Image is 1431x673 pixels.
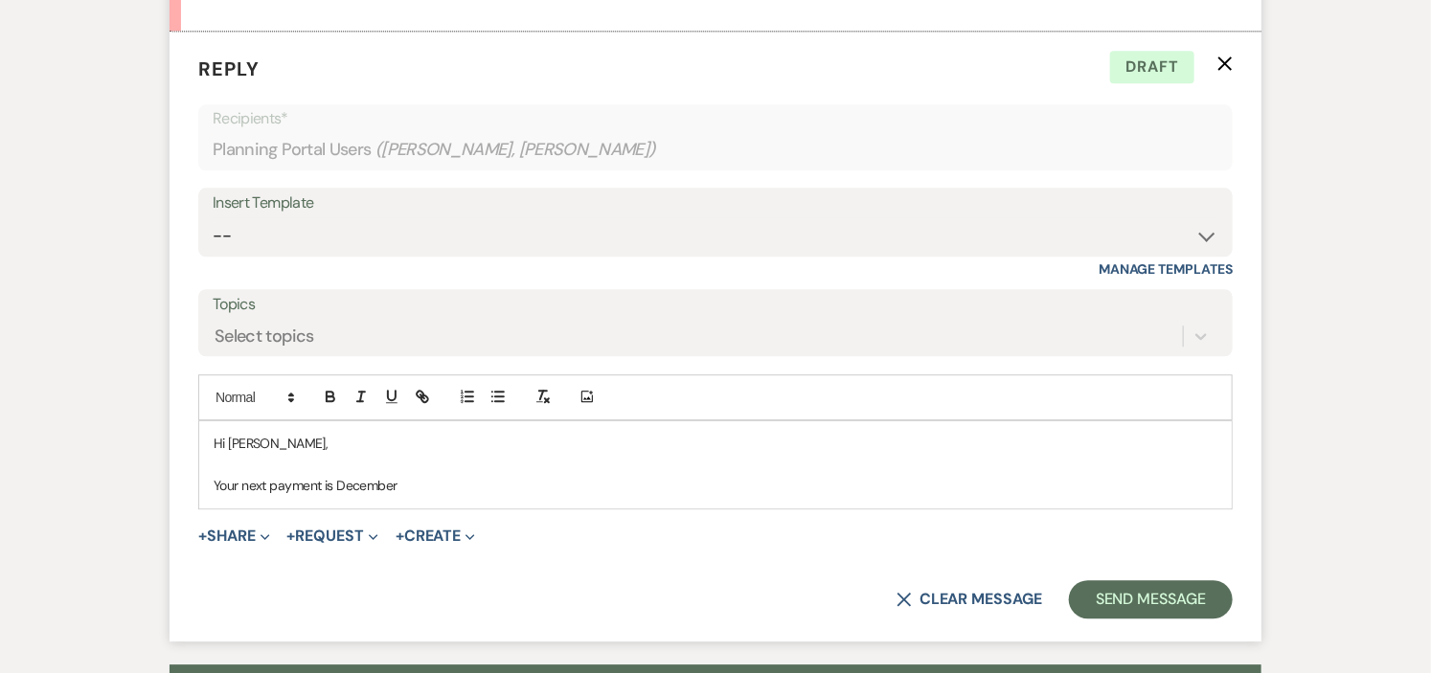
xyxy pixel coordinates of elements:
[897,592,1042,607] button: Clear message
[213,106,1218,131] p: Recipients*
[287,528,296,544] span: +
[396,528,475,544] button: Create
[213,131,1218,168] div: Planning Portal Users
[396,528,404,544] span: +
[198,528,207,544] span: +
[375,137,657,163] span: ( [PERSON_NAME], [PERSON_NAME] )
[1110,51,1194,83] span: Draft
[1069,580,1233,618] button: Send Message
[198,528,270,544] button: Share
[287,528,378,544] button: Request
[213,291,1218,319] label: Topics
[214,433,1217,454] p: Hi [PERSON_NAME],
[214,475,1217,496] p: Your next payment is December
[213,190,1218,217] div: Insert Template
[215,324,314,349] div: Select topics
[1099,260,1233,278] a: Manage Templates
[198,56,260,81] span: Reply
